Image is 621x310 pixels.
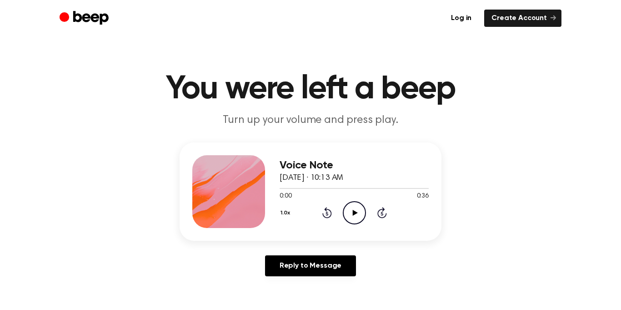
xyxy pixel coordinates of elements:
button: 1.0x [280,205,294,221]
h1: You were left a beep [78,73,543,106]
a: Reply to Message [265,255,356,276]
span: [DATE] · 10:13 AM [280,174,343,182]
a: Create Account [484,10,561,27]
a: Beep [60,10,111,27]
span: 0:00 [280,192,291,201]
p: Turn up your volume and press play. [136,113,485,128]
span: 0:36 [417,192,429,201]
a: Log in [444,10,479,27]
h3: Voice Note [280,159,429,172]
